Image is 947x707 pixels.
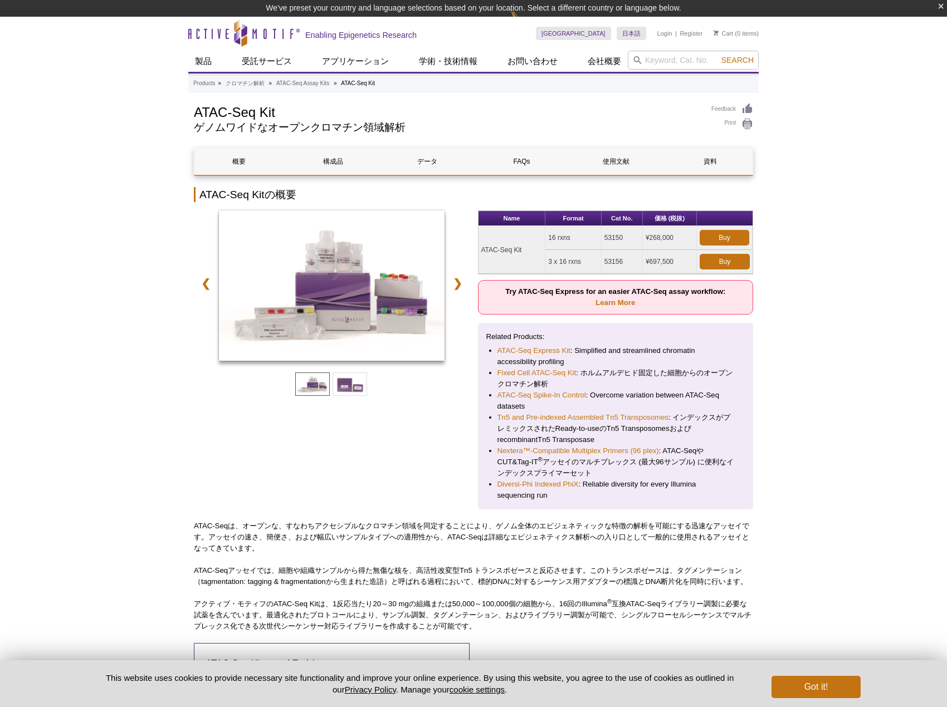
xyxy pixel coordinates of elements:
p: This website uses cookies to provide necessary site functionality and improve your online experie... [86,672,753,695]
li: » [218,80,221,86]
strong: Try ATAC-Seq Express for an easier ATAC-Seq assay workflow: [505,287,725,307]
li: : ホルムアルデヒド固定した細胞からのオープンクロマチン解析 [497,367,734,390]
h2: ATAC-Seq Kitの概要 [194,187,753,202]
a: 使用文献 [572,148,660,175]
button: Got it! [772,676,861,698]
a: FAQs [477,148,566,175]
a: Diversi-Phi Indexed PhiX [497,479,579,490]
li: (0 items) [714,27,759,40]
a: ATAC-Seq Express Kit [497,345,570,356]
td: 3 x 16 rxns [545,250,601,274]
a: Fixed Cell ATAC-Seq Kit [497,367,577,379]
a: Buy [700,254,750,269]
a: Feedback [711,103,753,115]
td: 16 rxns [545,226,601,250]
p: アクティブ・モティフのATAC-Seq Kitは、1反応当たり20～30 mgの組織または50,000～100,000個の細胞から、16回のIllumina 互換ATAC-Seqライブラリー調製... [194,598,753,632]
a: [GEOGRAPHIC_DATA] [536,27,611,40]
a: 資料 [666,148,755,175]
li: | [675,27,677,40]
li: » [334,80,337,86]
a: Register [680,30,702,37]
p: ATAC-Seqは、オープンな、すなわちアクセシブルなクロマチン領域を同定することにより、ゲノム全体のエピジェネティックな特徴の解析を可能にする迅速なアッセイです。アッセイの速さ、簡便さ、および... [194,521,753,554]
a: Cart [714,30,733,37]
a: 学術・技術情報 [412,51,484,72]
td: ¥697,500 [643,250,697,274]
sup: ® [607,598,612,605]
li: » [269,80,272,86]
span: Search [721,56,754,65]
li: ATAC-Seq Kit [341,80,375,86]
td: ATAC-Seq Kit [479,226,546,274]
li: : Simplified and streamlined chromatin accessibility profiling [497,345,734,367]
a: ❮ [194,271,218,296]
td: 53150 [602,226,643,250]
a: Nextera™-Compatible Multiplex Primers (96 plex) [497,445,659,456]
a: Tn5 and Pre-indexed Assembled Tn5 Transposomes [497,412,669,423]
a: ATAC-Seq Assay Kits [276,78,329,89]
img: ATAC-Seq Kit [219,210,445,361]
li: : インデックスがプレミックスされたReady-to-useのTn5 TransposomesおよびrecombinantTn5 Transposase [497,412,734,445]
a: ATAC-Seq Kit [219,210,445,364]
img: Change Here [510,8,540,35]
a: Learn More [595,298,635,307]
a: 製品 [188,51,218,72]
a: 会社概要 [581,51,628,72]
a: Buy [700,230,749,246]
a: アプリケーション [315,51,396,72]
sup: ® [538,456,543,463]
li: : Reliable diversity for every Illumina sequencing run [497,479,734,501]
th: Name [479,211,546,226]
a: ❯ [446,271,470,296]
a: データ [383,148,472,175]
a: 日本語 [617,27,646,40]
a: クロマチン解析 [226,78,265,89]
li: : ATAC-SeqやCUT&Tag-IT アッセイのマルチプレックス (最大96サンプル) に便利なインデックスプライマーセット [497,445,734,479]
a: お問い合わせ [501,51,564,72]
th: 価格 (税抜) [643,211,697,226]
button: Search [718,55,757,65]
a: 概要 [194,148,283,175]
h1: ATAC-Seq Kit [194,103,700,120]
input: Keyword, Cat. No. [628,51,759,70]
a: Products [193,78,215,89]
img: Your Cart [714,30,719,36]
td: 53156 [602,250,643,274]
a: Print [711,118,753,130]
td: ¥268,000 [643,226,697,250]
a: ATAC-Seq Spike-In Control [497,390,586,401]
h3: ATAC-Seq Kitのハイライト [206,657,458,670]
a: 受託サービス [235,51,299,72]
th: Cat No. [602,211,643,226]
p: ATAC-Seqアッセイでは、細胞や組織サンプルから得た無傷な核を、高活性改変型Tn5 トランスポゼースと反応させます。このトランスポゼースは、タグメンテーション（tagmentation: t... [194,565,753,587]
li: : Overcome variation between ATAC-Seq datasets [497,390,734,412]
h2: ゲノムワイドなオープンクロマチン領域解析 [194,122,700,132]
a: Login [657,30,672,37]
a: Privacy Policy [345,685,396,694]
th: Format [545,211,601,226]
button: cookie settings [450,685,505,694]
p: Related Products: [486,331,745,342]
h2: Enabling Epigenetics Research [305,30,417,40]
a: 構成品 [289,148,377,175]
